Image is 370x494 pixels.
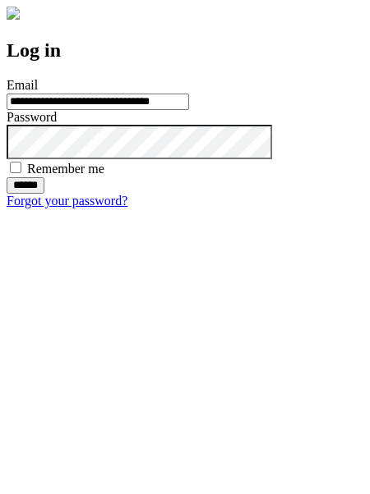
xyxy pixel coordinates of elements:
[27,162,104,176] label: Remember me
[7,194,127,208] a: Forgot your password?
[7,78,38,92] label: Email
[7,110,57,124] label: Password
[7,39,363,62] h2: Log in
[7,7,20,20] img: logo-4e3dc11c47720685a147b03b5a06dd966a58ff35d612b21f08c02c0306f2b779.png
